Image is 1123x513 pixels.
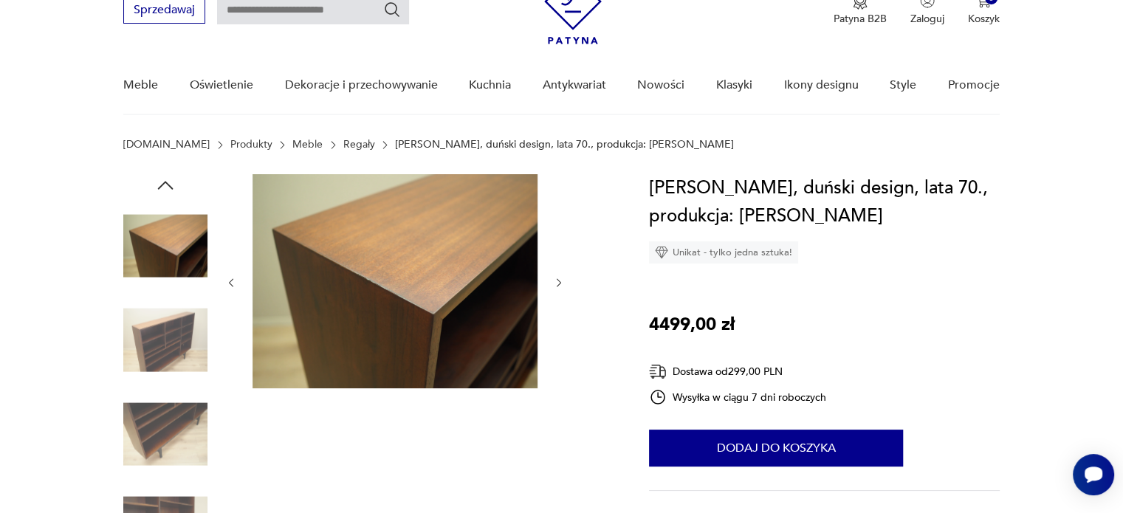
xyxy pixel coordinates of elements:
a: Sprzedawaj [123,6,205,16]
img: Ikona dostawy [649,362,667,381]
a: Ikony designu [783,57,858,114]
img: Zdjęcie produktu Regał mahoniowy, duński design, lata 70., produkcja: Omann Jun [123,204,207,288]
a: Dekoracje i przechowywanie [284,57,437,114]
iframe: Smartsupp widget button [1073,454,1114,495]
a: Produkty [230,139,272,151]
a: Regały [343,139,375,151]
p: 4499,00 zł [649,311,735,339]
a: Antykwariat [543,57,606,114]
p: Patyna B2B [834,12,887,26]
a: Promocje [948,57,1000,114]
a: [DOMAIN_NAME] [123,139,210,151]
a: Nowości [637,57,684,114]
a: Style [890,57,916,114]
a: Klasyki [716,57,752,114]
p: Zaloguj [910,12,944,26]
button: Dodaj do koszyka [649,430,903,466]
p: [PERSON_NAME], duński design, lata 70., produkcja: [PERSON_NAME] [395,139,734,151]
p: Koszyk [968,12,1000,26]
a: Meble [123,57,158,114]
div: Dostawa od 299,00 PLN [649,362,826,381]
a: Kuchnia [469,57,511,114]
img: Zdjęcie produktu Regał mahoniowy, duński design, lata 70., produkcja: Omann Jun [123,298,207,382]
a: Meble [292,139,323,151]
h1: [PERSON_NAME], duński design, lata 70., produkcja: [PERSON_NAME] [649,174,1000,230]
img: Zdjęcie produktu Regał mahoniowy, duński design, lata 70., produkcja: Omann Jun [253,174,538,388]
div: Wysyłka w ciągu 7 dni roboczych [649,388,826,406]
img: Zdjęcie produktu Regał mahoniowy, duński design, lata 70., produkcja: Omann Jun [123,392,207,476]
div: Unikat - tylko jedna sztuka! [649,241,798,264]
img: Ikona diamentu [655,246,668,259]
a: Oświetlenie [190,57,253,114]
button: Szukaj [383,1,401,18]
